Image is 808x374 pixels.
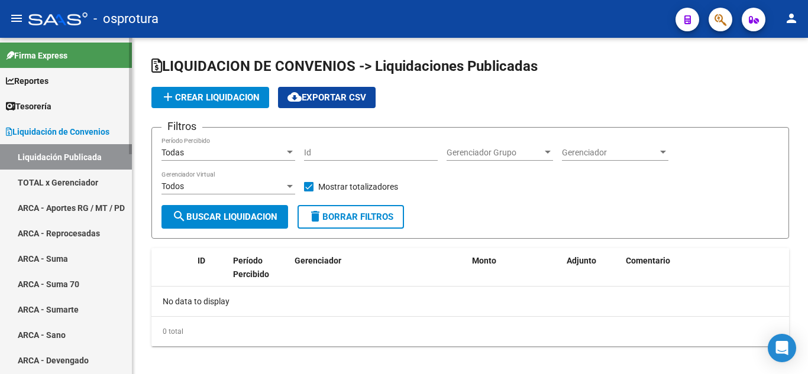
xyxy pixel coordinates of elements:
[287,92,366,103] span: Exportar CSV
[233,256,269,279] span: Período Percibido
[161,90,175,104] mat-icon: add
[198,256,205,265] span: ID
[298,205,404,229] button: Borrar Filtros
[172,209,186,223] mat-icon: search
[308,209,322,223] mat-icon: delete
[6,74,49,87] span: Reportes
[562,148,658,158] span: Gerenciador
[467,248,562,300] datatable-header-cell: Monto
[567,256,596,265] span: Adjunto
[295,256,341,265] span: Gerenciador
[193,248,228,300] datatable-header-cell: ID
[172,212,277,222] span: Buscar Liquidacion
[768,334,796,362] div: Open Intercom Messenger
[308,212,393,222] span: Borrar Filtros
[287,90,302,104] mat-icon: cloud_download
[290,248,467,300] datatable-header-cell: Gerenciador
[6,49,67,62] span: Firma Express
[447,148,542,158] span: Gerenciador Grupo
[161,92,260,103] span: Crear Liquidacion
[151,87,269,108] button: Crear Liquidacion
[626,256,670,265] span: Comentario
[318,180,398,194] span: Mostrar totalizadores
[472,256,496,265] span: Monto
[278,87,376,108] button: Exportar CSV
[161,118,202,135] h3: Filtros
[228,248,273,300] datatable-header-cell: Período Percibido
[621,248,789,300] datatable-header-cell: Comentario
[151,58,538,74] span: LIQUIDACION DE CONVENIOS -> Liquidaciones Publicadas
[151,317,789,346] div: 0 total
[161,205,288,229] button: Buscar Liquidacion
[93,6,159,32] span: - osprotura
[161,148,184,157] span: Todas
[784,11,799,25] mat-icon: person
[9,11,24,25] mat-icon: menu
[6,100,51,113] span: Tesorería
[6,125,109,138] span: Liquidación de Convenios
[161,181,184,191] span: Todos
[562,248,621,300] datatable-header-cell: Adjunto
[151,287,789,316] div: No data to display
